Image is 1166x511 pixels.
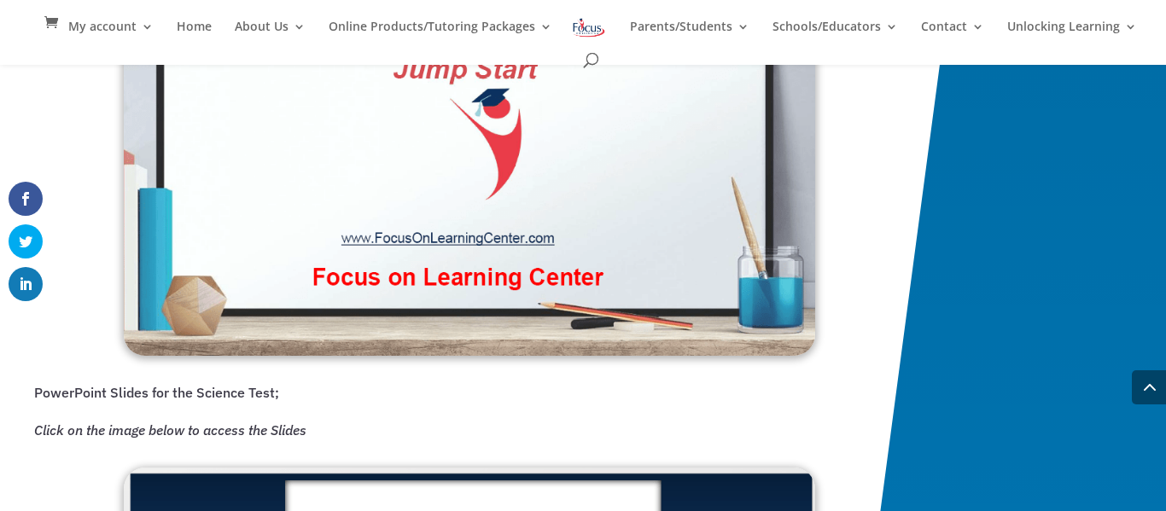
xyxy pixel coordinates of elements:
em: Click on the image below to access the Slides [34,421,306,438]
a: My account [68,20,154,49]
a: Unlocking Learning [1007,20,1137,49]
a: Contact [921,20,984,49]
a: Online Products/Tutoring Packages [329,20,552,49]
p: PowerPoint Slides for the Science Test; [34,380,930,418]
a: Digital ACT Prep English/Reading Workbook [124,340,815,360]
a: Parents/Students [630,20,749,49]
a: Schools/Educators [772,20,898,49]
img: Focus on Learning [571,15,607,40]
a: Home [177,20,212,49]
a: About Us [235,20,306,49]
